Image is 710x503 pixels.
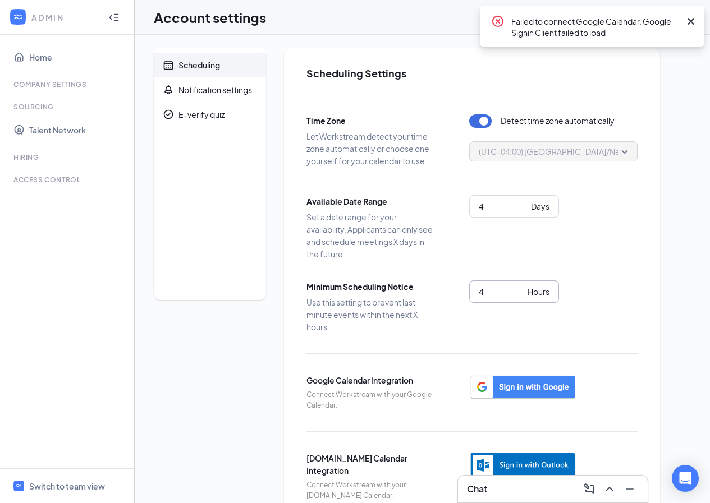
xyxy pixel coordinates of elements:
button: ChevronUp [601,480,619,498]
svg: WorkstreamLogo [15,482,22,490]
svg: Cross [684,15,698,28]
div: E-verify quiz [178,109,225,120]
div: ADMIN [31,12,98,23]
svg: Bell [163,84,174,95]
div: Open Intercom Messenger [672,465,699,492]
svg: Collapse [108,12,120,23]
svg: CrossCircle [491,15,505,28]
span: Google Calendar Integration [306,374,436,386]
h3: Chat [467,483,487,495]
div: Hours [528,285,549,298]
svg: Minimize [623,482,636,496]
svg: CheckmarkCircle [163,109,174,120]
a: Talent Network [29,119,125,141]
svg: ComposeMessage [583,482,596,496]
span: Let Workstream detect your time zone automatically or choose one yourself for your calendar to use. [306,130,436,167]
h2: Scheduling Settings [306,66,638,80]
span: Time Zone [306,114,436,127]
div: Access control [13,175,123,184]
span: Detect time zone automatically [501,114,615,128]
span: [DOMAIN_NAME] Calendar Integration [306,452,436,477]
div: Hiring [13,153,123,162]
div: Scheduling [178,59,220,71]
div: Sourcing [13,102,123,112]
a: BellNotification settings [154,77,266,102]
button: ComposeMessage [580,480,598,498]
a: Home [29,46,125,68]
span: Use this setting to prevent last minute events within the next X hours. [306,296,436,333]
div: Days [531,200,549,213]
svg: Calendar [163,59,174,71]
svg: ChevronUp [603,482,616,496]
div: Switch to team view [29,481,105,492]
span: Available Date Range [306,195,436,207]
div: Notification settings [178,84,252,95]
div: Company Settings [13,80,123,89]
div: Failed to connect Google Calendar. Google Signin Client failed to load [511,15,680,38]
button: Minimize [621,480,639,498]
span: (UTC-04:00) [GEOGRAPHIC_DATA]/New_York - Eastern Time [479,143,702,160]
span: Connect Workstream with your [DOMAIN_NAME] Calendar. [306,480,436,501]
span: Connect Workstream with your Google Calendar. [306,390,436,411]
span: Minimum Scheduling Notice [306,280,436,293]
span: Set a date range for your availability. Applicants can only see and schedule meetings X days in t... [306,211,436,260]
a: CheckmarkCircleE-verify quiz [154,102,266,127]
h1: Account settings [154,8,266,27]
a: CalendarScheduling [154,53,266,77]
svg: WorkstreamLogo [12,11,24,22]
